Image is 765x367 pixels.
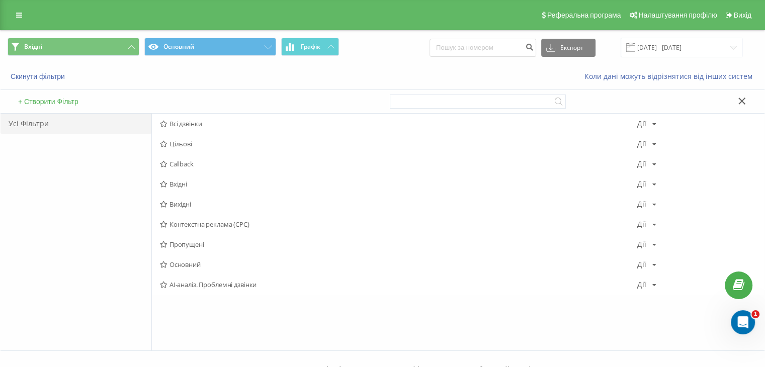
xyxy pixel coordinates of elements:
div: Дії [637,281,646,288]
span: Вхідні [160,180,637,188]
span: Цільові [160,140,637,147]
div: Дії [637,140,646,147]
span: 1 [751,310,759,318]
button: Вхідні [8,38,139,56]
div: Дії [637,261,646,268]
span: Callback [160,160,637,167]
a: Коли дані можуть відрізнятися вiд інших систем [584,71,757,81]
span: Вхідні [24,43,42,51]
span: Реферальна програма [547,11,621,19]
div: Дії [637,221,646,228]
input: Пошук за номером [430,39,536,57]
span: AI-аналіз. Проблемні дзвінки [160,281,637,288]
div: Дії [637,120,646,127]
div: Дії [637,180,646,188]
button: + Створити Фільтр [15,97,81,106]
iframe: Intercom live chat [731,310,755,334]
button: Експорт [541,39,596,57]
div: Дії [637,241,646,248]
span: Графік [301,43,320,50]
span: Основний [160,261,637,268]
div: Дії [637,201,646,208]
div: Усі Фільтри [1,114,151,134]
div: Дії [637,160,646,167]
span: Всі дзвінки [160,120,637,127]
span: Налаштування профілю [638,11,717,19]
span: Вихід [734,11,751,19]
button: Графік [281,38,339,56]
span: Вихідні [160,201,637,208]
button: Основний [144,38,276,56]
button: Скинути фільтри [8,72,70,81]
button: Закрити [735,97,749,107]
span: Пропущені [160,241,637,248]
span: Контекстна реклама (CPC) [160,221,637,228]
